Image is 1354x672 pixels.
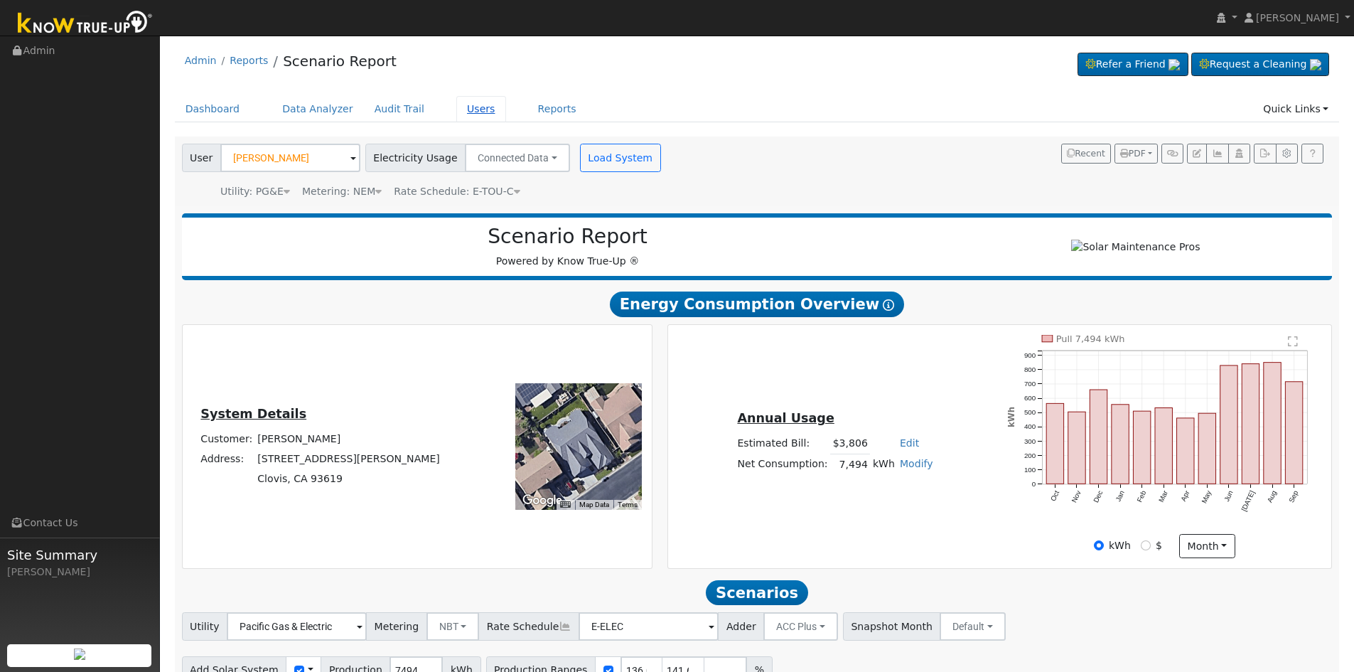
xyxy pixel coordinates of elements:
td: $3,806 [830,434,870,454]
a: Reports [527,96,587,122]
div: Powered by Know True-Up ® [189,225,947,269]
text: [DATE] [1240,489,1257,513]
div: Metering: NEM [302,184,382,199]
td: [PERSON_NAME] [255,429,443,449]
button: Keyboard shortcuts [560,500,570,510]
a: Reports [230,55,268,66]
text: Jan [1114,489,1127,503]
rect: onclick="" [1264,363,1281,484]
a: Refer a Friend [1078,53,1188,77]
span: Metering [366,612,427,641]
rect: onclick="" [1242,364,1259,484]
text: Apr [1180,489,1192,503]
span: User [182,144,221,172]
input: Select a Utility [227,612,367,641]
input: $ [1141,540,1151,550]
span: PDF [1120,149,1146,159]
text: Pull 7,494 kWh [1056,334,1125,344]
td: 7,494 [830,454,870,474]
button: Export Interval Data [1254,144,1276,164]
a: Data Analyzer [272,96,364,122]
button: Edit User [1187,144,1207,164]
img: Know True-Up [11,8,160,40]
span: Rate Schedule [478,612,579,641]
img: retrieve [74,649,85,660]
button: month [1179,534,1235,558]
h2: Scenario Report [196,225,939,249]
input: Select a Rate Schedule [579,612,719,641]
text: 300 [1024,437,1036,445]
span: Energy Consumption Overview [610,292,904,317]
td: Net Consumption: [735,454,830,474]
td: kWh [870,454,897,474]
button: Connected Data [465,144,570,172]
label: $ [1156,538,1162,553]
td: [STREET_ADDRESS][PERSON_NAME] [255,449,443,469]
a: Edit [900,437,919,449]
button: ACC Plus [763,612,838,641]
img: retrieve [1310,59,1321,70]
a: Audit Trail [364,96,435,122]
rect: onclick="" [1220,366,1237,484]
button: Recent [1061,144,1111,164]
u: System Details [200,407,306,421]
span: Utility [182,612,228,641]
span: Snapshot Month [843,612,941,641]
a: Quick Links [1252,96,1339,122]
a: Modify [900,458,933,469]
text: 0 [1032,480,1036,488]
text:  [1289,336,1299,347]
span: [PERSON_NAME] [1256,12,1339,23]
rect: onclick="" [1177,418,1194,484]
text: 700 [1024,380,1036,388]
td: Customer: [198,429,255,449]
a: Users [456,96,506,122]
text: 500 [1024,409,1036,417]
a: Admin [185,55,217,66]
rect: onclick="" [1155,408,1172,484]
td: Estimated Bill: [735,434,830,454]
text: Nov [1070,489,1082,504]
button: NBT [426,612,480,641]
label: kWh [1109,538,1131,553]
a: Dashboard [175,96,251,122]
td: Clovis, CA 93619 [255,469,443,489]
rect: onclick="" [1112,405,1129,484]
span: Electricity Usage [365,144,466,172]
img: Solar Maintenance Pros [1071,240,1200,255]
button: Generate Report Link [1161,144,1183,164]
rect: onclick="" [1090,390,1107,484]
button: Map Data [579,500,609,510]
div: [PERSON_NAME] [7,565,152,580]
span: Adder [718,612,764,641]
text: May [1200,489,1213,505]
text: Aug [1266,489,1278,503]
input: Select a User [220,144,360,172]
img: Google [519,491,566,510]
a: Scenario Report [283,53,397,70]
u: Annual Usage [737,411,834,425]
a: Help Link [1301,144,1323,164]
img: retrieve [1168,59,1180,70]
rect: onclick="" [1286,382,1303,484]
td: Address: [198,449,255,469]
a: Open this area in Google Maps (opens a new window) [519,491,566,510]
rect: onclick="" [1068,412,1085,484]
button: Default [940,612,1006,641]
rect: onclick="" [1199,413,1216,484]
text: 800 [1024,366,1036,373]
div: Utility: PG&E [220,184,290,199]
text: Oct [1049,489,1061,503]
text: 600 [1024,394,1036,402]
input: kWh [1094,540,1104,550]
text: Sep [1288,489,1301,504]
text: 200 [1024,452,1036,459]
text: Mar [1157,489,1169,504]
a: Request a Cleaning [1191,53,1329,77]
text: Dec [1092,489,1104,504]
text: Feb [1136,489,1148,503]
button: Load System [580,144,661,172]
rect: onclick="" [1134,411,1151,484]
text: 900 [1024,351,1036,359]
span: Site Summary [7,545,152,565]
